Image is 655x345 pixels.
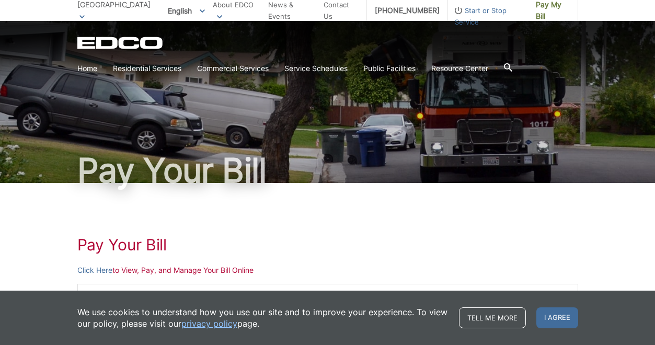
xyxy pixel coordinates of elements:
[459,307,526,328] a: Tell me more
[536,307,578,328] span: I agree
[77,154,578,187] h1: Pay Your Bill
[77,264,578,276] p: to View, Pay, and Manage Your Bill Online
[77,63,97,74] a: Home
[77,37,164,49] a: EDCD logo. Return to the homepage.
[160,2,213,19] span: English
[431,63,488,74] a: Resource Center
[113,63,181,74] a: Residential Services
[363,63,416,74] a: Public Facilities
[77,306,449,329] p: We use cookies to understand how you use our site and to improve your experience. To view our pol...
[197,63,269,74] a: Commercial Services
[77,235,578,254] h1: Pay Your Bill
[77,264,112,276] a: Click Here
[284,63,348,74] a: Service Schedules
[181,318,237,329] a: privacy policy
